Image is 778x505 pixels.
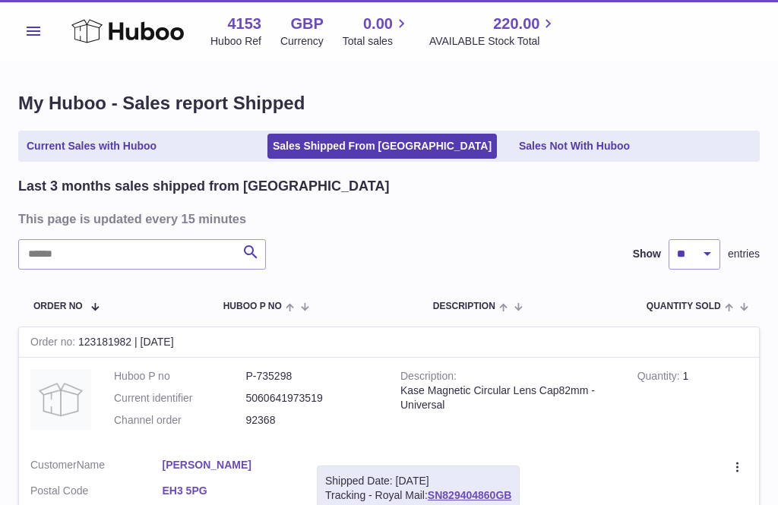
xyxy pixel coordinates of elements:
[21,134,162,159] a: Current Sales with Huboo
[227,14,261,34] strong: 4153
[514,134,635,159] a: Sales Not With Huboo
[647,301,721,311] span: Quantity Sold
[30,484,163,502] dt: Postal Code
[210,34,261,49] div: Huboo Ref
[325,474,511,488] div: Shipped Date: [DATE]
[633,247,661,261] label: Show
[400,383,615,412] div: Kase Magnetic Circular Lens Cap82mm - Universal
[428,489,512,501] a: SN829404860GB
[18,91,760,115] h1: My Huboo - Sales report Shipped
[114,369,246,383] dt: Huboo P no
[267,134,497,159] a: Sales Shipped From [GEOGRAPHIC_DATA]
[30,369,91,430] img: no-photo-large.jpg
[33,301,83,311] span: Order No
[363,14,393,34] span: 0.00
[728,247,760,261] span: entries
[18,177,389,195] h2: Last 3 months sales shipped from [GEOGRAPHIC_DATA]
[163,484,295,498] a: EH3 5PG
[114,413,246,428] dt: Channel order
[343,34,410,49] span: Total sales
[30,458,163,476] dt: Name
[290,14,323,34] strong: GBP
[343,14,410,49] a: 0.00 Total sales
[637,370,683,386] strong: Quantity
[30,459,77,471] span: Customer
[114,391,246,406] dt: Current identifier
[30,336,78,352] strong: Order no
[246,413,378,428] dd: 92368
[18,210,756,227] h3: This page is updated every 15 minutes
[429,34,558,49] span: AVAILABLE Stock Total
[223,301,282,311] span: Huboo P no
[280,34,324,49] div: Currency
[626,358,759,447] td: 1
[246,369,378,383] dd: P-735298
[433,301,495,311] span: Description
[493,14,539,34] span: 220.00
[163,458,295,472] a: [PERSON_NAME]
[19,327,759,358] div: 123181982 | [DATE]
[429,14,558,49] a: 220.00 AVAILABLE Stock Total
[246,391,378,406] dd: 5060641973519
[400,370,457,386] strong: Description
